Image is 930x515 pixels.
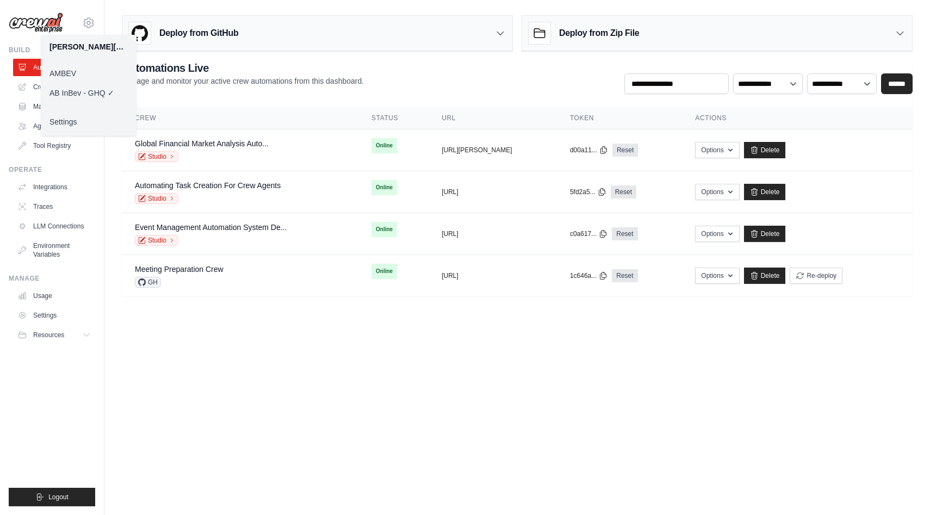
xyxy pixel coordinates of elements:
a: Event Management Automation System De... [135,223,287,232]
div: Manage [9,274,95,283]
a: Reset [612,269,637,282]
span: GH [135,277,161,288]
img: Logo [9,13,63,33]
a: Environment Variables [13,237,95,263]
button: Options [695,184,739,200]
a: Studio [135,235,178,246]
a: Traces [13,198,95,215]
button: 1c646a... [570,271,607,280]
a: Reset [611,185,636,198]
a: Global Financial Market Analysis Auto... [135,139,269,148]
a: Delete [744,142,786,158]
a: Integrations [13,178,95,196]
a: Crew Studio [13,78,95,96]
a: Usage [13,287,95,305]
a: Delete [744,268,786,284]
button: c0a617... [570,229,607,238]
a: LLM Connections [13,218,95,235]
a: Tool Registry [13,137,95,154]
span: Online [371,264,397,279]
a: Settings [13,307,95,324]
span: Online [371,222,397,237]
th: Crew [122,107,358,129]
button: Resources [13,326,95,344]
th: Token [557,107,682,129]
a: Reset [612,144,638,157]
button: Options [695,142,739,158]
a: Marketplace [13,98,95,115]
div: [PERSON_NAME][EMAIL_ADDRESS][PERSON_NAME][DOMAIN_NAME] [49,41,128,52]
th: URL [429,107,557,129]
a: AB InBev - GHQ ✓ [41,83,137,103]
p: Manage and monitor your active crew automations from this dashboard. [122,76,364,86]
a: Reset [612,227,637,240]
img: GitHub Logo [129,22,151,44]
button: 5fd2a5... [570,188,606,196]
button: d00a11... [570,146,608,154]
a: Studio [135,151,178,162]
button: Options [695,268,739,284]
h2: Automations Live [122,60,364,76]
span: Resources [33,331,64,339]
a: Agents [13,117,95,135]
th: Status [358,107,429,129]
a: Automating Task Creation For Crew Agents [135,181,281,190]
a: Automations [13,59,95,76]
span: Logout [48,493,69,501]
a: Delete [744,226,786,242]
a: AMBEV [41,64,137,83]
a: Settings [41,112,137,132]
button: Re-deploy [790,268,842,284]
h3: Deploy from Zip File [559,27,639,40]
a: Delete [744,184,786,200]
th: Actions [682,107,913,129]
iframe: Chat Widget [876,463,930,515]
span: Online [371,138,397,153]
a: Meeting Preparation Crew [135,265,224,274]
button: Logout [9,488,95,506]
h3: Deploy from GitHub [159,27,238,40]
button: [URL][PERSON_NAME] [442,146,512,154]
button: Options [695,226,739,242]
span: Online [371,180,397,195]
div: Operate [9,165,95,174]
div: Build [9,46,95,54]
a: Studio [135,193,178,204]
